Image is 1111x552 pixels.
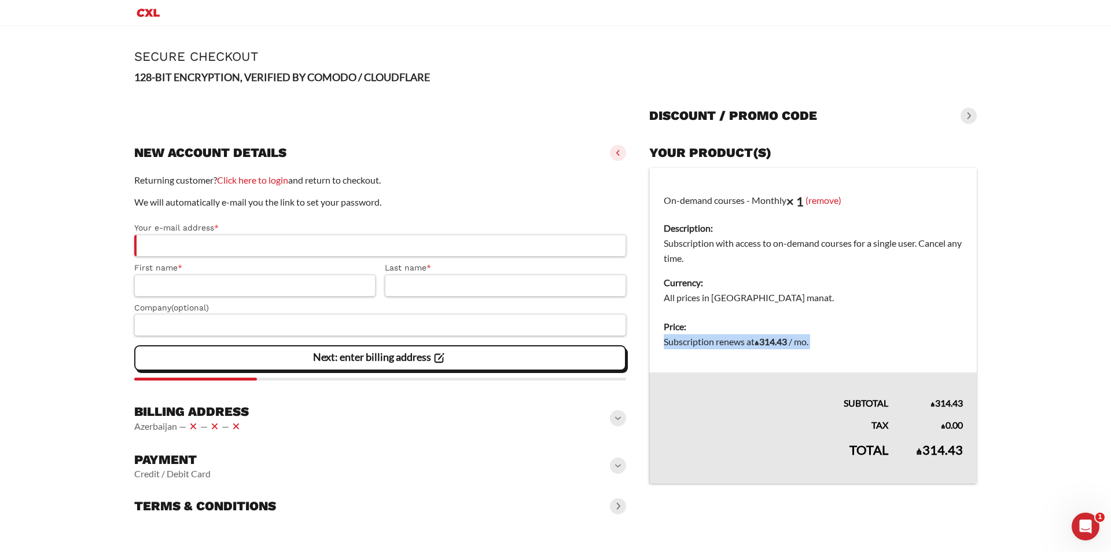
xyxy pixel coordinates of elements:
vaadin-button: Next: enter billing address [134,345,626,371]
bdi: 314.43 [755,336,787,347]
bdi: 0.00 [941,419,963,430]
vaadin-horizontal-layout: Credit / Debit Card [134,468,211,480]
label: First name [134,261,376,275]
dt: Currency: [664,275,963,290]
strong: 128-BIT ENCRYPTION, VERIFIED BY COMODO / CLOUDFLARE [134,71,430,83]
bdi: 314.43 [916,442,963,458]
label: Your e-mail address [134,221,626,235]
span: ₼ [941,419,946,430]
th: Subtotal [649,372,902,411]
span: 1 [1095,513,1105,522]
dt: Description: [664,221,963,236]
a: Click here to login [217,174,288,185]
th: Total [649,433,902,484]
span: ₼ [916,442,922,458]
td: On-demand courses - Monthly [649,168,977,313]
dd: All prices in [GEOGRAPHIC_DATA] manat. [664,290,963,305]
h3: Payment [134,452,211,468]
h3: Billing address [134,404,249,420]
iframe: Intercom live chat [1072,513,1099,540]
h1: Secure Checkout [134,49,977,64]
th: Tax [649,411,902,433]
label: Company [134,301,626,315]
span: ₼ [930,397,935,408]
h3: Discount / promo code [649,108,817,124]
p: We will automatically e-mail you the link to set your password. [134,195,626,210]
span: ₼ [755,336,759,347]
a: (remove) [805,194,841,205]
h3: Terms & conditions [134,498,276,514]
dt: Price: [664,319,963,334]
vaadin-horizontal-layout: Azerbaijan — — — [134,419,249,433]
span: Subscription renews at . [664,336,808,347]
h3: New account details [134,145,286,161]
dd: Subscription with access to on-demand courses for a single user. Cancel any time. [664,236,963,266]
span: / mo [789,336,807,347]
span: (optional) [171,303,209,312]
strong: × 1 [786,193,804,209]
label: Last name [385,261,626,275]
bdi: 314.43 [930,397,963,408]
p: Returning customer? and return to checkout. [134,173,626,188]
